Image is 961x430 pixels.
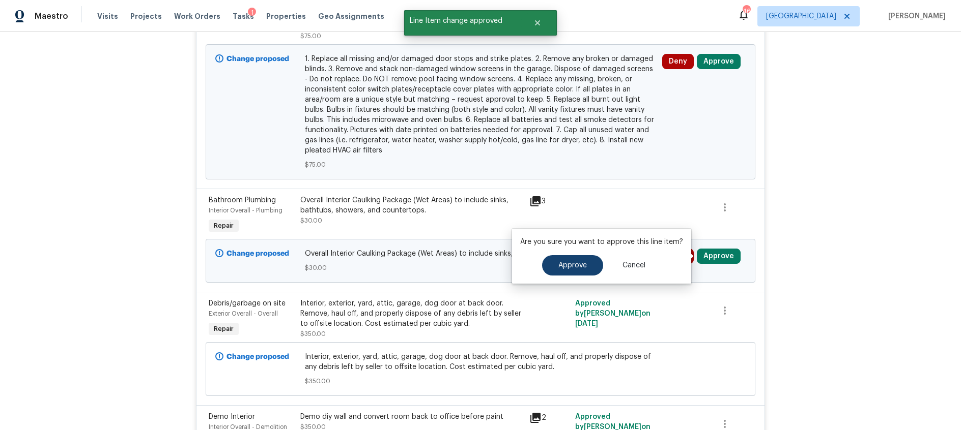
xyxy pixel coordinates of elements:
span: 1. Replace all missing and/or damaged door stops and strike plates. 2. Remove any broken or damag... [305,54,657,156]
span: [DATE] [575,320,598,327]
span: $75.00 [305,160,657,170]
div: 46 [743,6,750,16]
span: Interior, exterior, yard, attic, garage, dog door at back door. Remove, haul off, and properly di... [305,352,657,372]
button: Approve [542,255,603,275]
span: Projects [130,11,162,21]
div: 3 [529,195,569,207]
button: Approve [697,249,741,264]
span: Tasks [233,13,254,20]
b: Change proposed [227,250,289,257]
div: Interior, exterior, yard, attic, garage, dog door at back door. Remove, haul off, and properly di... [300,298,523,329]
span: Geo Assignments [318,11,384,21]
span: $30.00 [300,218,322,224]
span: Visits [97,11,118,21]
b: Change proposed [227,353,289,360]
span: Line Item change approved [404,10,521,32]
button: Approve [697,54,741,69]
div: 1 [248,8,256,18]
span: [GEOGRAPHIC_DATA] [766,11,836,21]
span: Properties [266,11,306,21]
p: Are you sure you want to approve this line item? [520,237,683,247]
span: [PERSON_NAME] [884,11,946,21]
span: Demo Interior [209,413,255,420]
span: $350.00 [305,376,657,386]
span: Maestro [35,11,68,21]
span: Repair [210,221,238,231]
span: Repair [210,324,238,334]
span: Approved by [PERSON_NAME] on [575,300,651,327]
button: Deny [662,54,694,69]
span: Approve [558,262,587,269]
button: Cancel [606,255,662,275]
span: Interior Overall - Demolition [209,424,287,430]
div: Demo diy wall and convert room back to office before paint [300,412,523,422]
div: Overall Interior Caulking Package (Wet Areas) to include sinks, bathtubs, showers, and countertops. [300,195,523,216]
span: Work Orders [174,11,220,21]
span: Bathroom Plumbing [209,197,276,204]
span: $30.00 [305,263,657,273]
span: Overall Interior Caulking Package (Wet Areas) to include sinks, bathtubs, showers, and countertops. [305,249,657,259]
div: 2 [529,412,569,424]
b: Change proposed [227,55,289,63]
span: $350.00 [300,331,326,337]
button: Close [521,13,554,33]
span: Interior Overall - Plumbing [209,207,282,213]
span: $75.00 [300,33,321,39]
span: Debris/garbage on site [209,300,286,307]
span: Cancel [623,262,645,269]
span: Exterior Overall - Overall [209,311,278,317]
span: $350.00 [300,424,326,430]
